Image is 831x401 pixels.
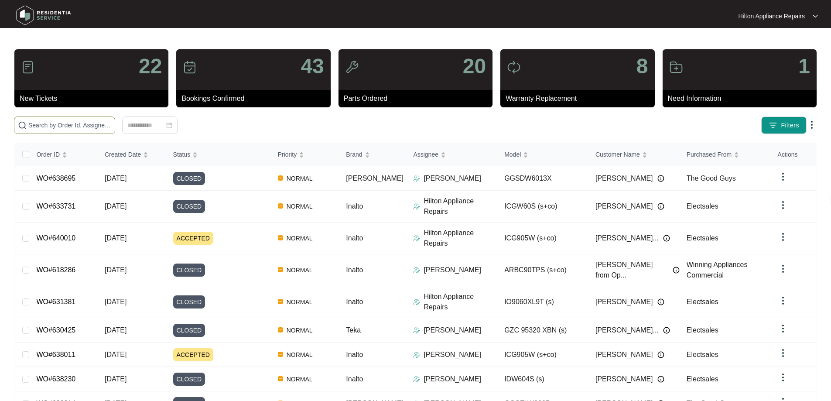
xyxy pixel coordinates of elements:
[663,327,670,334] img: Info icon
[424,228,497,249] p: Hilton Appliance Repairs
[668,93,817,104] p: Need Information
[424,374,481,384] p: [PERSON_NAME]
[497,223,588,254] td: ICG905W (s+co)
[595,325,659,336] span: [PERSON_NAME]...
[166,143,271,166] th: Status
[29,143,98,166] th: Order ID
[636,56,648,77] p: 8
[13,2,74,28] img: residentia service logo
[406,143,497,166] th: Assignee
[687,298,718,305] span: Electsales
[657,376,664,383] img: Info icon
[687,234,718,242] span: Electsales
[778,348,788,358] img: dropdown arrow
[346,266,363,274] span: Inalto
[183,60,197,74] img: icon
[738,12,805,21] p: Hilton Appliance Repairs
[173,348,213,361] span: ACCEPTED
[424,196,497,217] p: Hilton Appliance Repairs
[463,56,486,77] p: 20
[595,374,653,384] span: [PERSON_NAME]
[413,235,420,242] img: Assigner Icon
[345,60,359,74] img: icon
[36,150,60,159] span: Order ID
[105,326,127,334] span: [DATE]
[761,117,807,134] button: filter iconFilters
[504,150,521,159] span: Model
[424,173,481,184] p: [PERSON_NAME]
[680,143,771,166] th: Purchased From
[105,351,127,358] span: [DATE]
[497,143,588,166] th: Model
[497,318,588,343] td: GZC 95320 XBN (s)
[105,150,141,159] span: Created Date
[139,56,162,77] p: 22
[687,150,732,159] span: Purchased From
[778,295,788,306] img: dropdown arrow
[346,202,363,210] span: Inalto
[105,298,127,305] span: [DATE]
[778,372,788,383] img: dropdown arrow
[781,121,799,130] span: Filters
[497,166,588,191] td: GGSDW6013X
[283,297,316,307] span: NORMAL
[413,298,420,305] img: Assigner Icon
[778,264,788,274] img: dropdown arrow
[105,175,127,182] span: [DATE]
[657,203,664,210] img: Info icon
[771,143,816,166] th: Actions
[813,14,818,18] img: dropdown arrow
[173,172,205,185] span: CLOSED
[778,200,788,210] img: dropdown arrow
[663,235,670,242] img: Info icon
[687,261,748,279] span: Winning Appliances Commercial
[657,298,664,305] img: Info icon
[173,324,205,337] span: CLOSED
[28,120,111,130] input: Search by Order Id, Assignee Name, Customer Name, Brand and Model
[687,351,718,358] span: Electsales
[687,375,718,383] span: Electsales
[595,350,653,360] span: [PERSON_NAME]
[497,286,588,318] td: IO9060XL9T (s)
[36,298,75,305] a: WO#631381
[497,254,588,286] td: ARBC90TPS (s+co)
[36,375,75,383] a: WO#638230
[283,325,316,336] span: NORMAL
[283,201,316,212] span: NORMAL
[36,351,75,358] a: WO#638011
[36,326,75,334] a: WO#630425
[36,266,75,274] a: WO#618286
[21,60,35,74] img: icon
[413,376,420,383] img: Assigner Icon
[283,233,316,243] span: NORMAL
[346,298,363,305] span: Inalto
[105,234,127,242] span: [DATE]
[278,203,283,209] img: Vercel Logo
[105,202,127,210] span: [DATE]
[413,203,420,210] img: Assigner Icon
[173,264,205,277] span: CLOSED
[278,175,283,181] img: Vercel Logo
[807,120,817,130] img: dropdown arrow
[278,267,283,272] img: Vercel Logo
[424,265,481,275] p: [PERSON_NAME]
[278,299,283,304] img: Vercel Logo
[344,93,492,104] p: Parts Ordered
[278,150,297,159] span: Priority
[687,175,736,182] span: The Good Guys
[173,295,205,308] span: CLOSED
[669,60,683,74] img: icon
[283,374,316,384] span: NORMAL
[657,351,664,358] img: Info icon
[278,235,283,240] img: Vercel Logo
[36,175,75,182] a: WO#638695
[424,325,481,336] p: [PERSON_NAME]
[98,143,166,166] th: Created Date
[18,121,27,130] img: search-icon
[657,175,664,182] img: Info icon
[346,150,362,159] span: Brand
[595,173,653,184] span: [PERSON_NAME]
[506,93,654,104] p: Warranty Replacement
[173,232,213,245] span: ACCEPTED
[497,367,588,391] td: IDW604S (s)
